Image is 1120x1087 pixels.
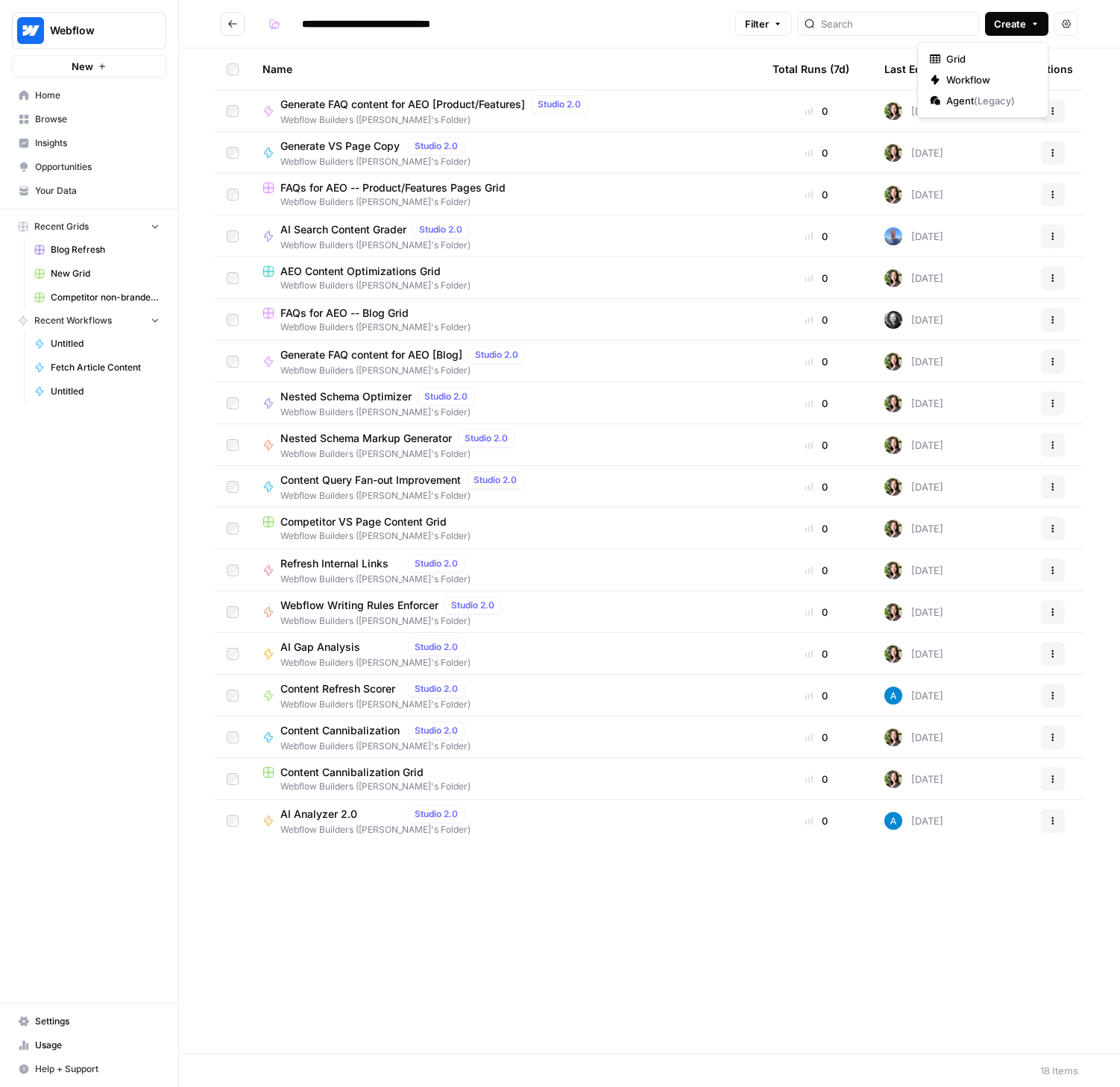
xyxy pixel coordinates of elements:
span: Your Data [35,184,160,198]
span: Studio 2.0 [415,640,458,654]
span: FAQs for AEO -- Blog Grid [280,306,409,321]
span: Competitor non-branded SEO Grid [51,291,160,304]
span: Webflow Builders ([PERSON_NAME]'s Folder) [280,113,594,127]
div: [DATE] [884,269,943,287]
span: Agent [946,93,1030,108]
span: Opportunities [35,160,160,174]
img: tfqcqvankhknr4alfzf7rpur2gif [884,520,902,538]
span: Webflow Builders ([PERSON_NAME]'s Folder) [280,656,471,669]
a: FAQs for AEO -- Product/Features Pages GridWebflow Builders ([PERSON_NAME]'s Folder) [262,180,749,209]
span: Generate FAQ content for AEO [Blog] [280,347,462,362]
div: 0 [773,271,861,286]
span: FAQs for AEO -- Product/Features Pages Grid [280,180,506,195]
span: Studio 2.0 [415,682,458,696]
span: Webflow Builders ([PERSON_NAME]'s Folder) [280,239,475,252]
img: tfqcqvankhknr4alfzf7rpur2gif [884,102,902,120]
a: Nested Schema OptimizerStudio 2.0Webflow Builders ([PERSON_NAME]'s Folder) [262,388,749,419]
span: Usage [35,1039,160,1052]
button: Filter [735,12,792,36]
div: 0 [773,813,861,828]
div: [DATE] [884,394,943,412]
img: tfqcqvankhknr4alfzf7rpur2gif [884,353,902,371]
div: [DATE] [884,186,943,204]
div: 0 [773,354,861,369]
a: Content Query Fan-out ImprovementStudio 2.0Webflow Builders ([PERSON_NAME]'s Folder) [262,471,749,502]
span: AI Search Content Grader [280,222,406,237]
button: Workspace: Webflow [12,12,166,49]
span: Home [35,89,160,102]
div: 0 [773,730,861,745]
img: tfqcqvankhknr4alfzf7rpur2gif [884,770,902,788]
span: Insights [35,136,160,150]
a: Insights [12,131,166,155]
span: Untitled [51,337,160,350]
a: Fetch Article Content [28,356,166,379]
span: Webflow Builders ([PERSON_NAME]'s Folder) [280,155,471,168]
span: Studio 2.0 [451,599,494,612]
button: Recent Workflows [12,309,166,332]
img: tfqcqvankhknr4alfzf7rpur2gif [884,186,902,204]
div: [DATE] [884,728,943,746]
span: Competitor VS Page Content Grid [280,514,447,529]
span: Content Cannibalization Grid [280,765,424,780]
div: Actions [1034,48,1073,89]
span: Webflow Builders ([PERSON_NAME]'s Folder) [262,780,749,793]
button: Go back [221,12,245,36]
img: tfqcqvankhknr4alfzf7rpur2gif [884,269,902,287]
a: Home [12,84,166,107]
img: tr8xfd7ur9norgr6x98lqj6ojipa [884,311,902,329]
div: [DATE] [884,687,943,705]
span: Webflow Builders ([PERSON_NAME]'s Folder) [280,447,520,461]
a: Content Cannibalization GridWebflow Builders ([PERSON_NAME]'s Folder) [262,765,749,793]
span: Fetch Article Content [51,361,160,374]
a: AI Search Content GraderStudio 2.0Webflow Builders ([PERSON_NAME]'s Folder) [262,221,749,252]
span: Webflow Builders ([PERSON_NAME]'s Folder) [280,489,529,502]
a: Generate VS Page CopyStudio 2.0Webflow Builders ([PERSON_NAME]'s Folder) [262,137,749,168]
span: Webflow Builders ([PERSON_NAME]'s Folder) [262,529,749,543]
a: Untitled [28,332,166,356]
span: AI Gap Analysis [280,640,402,655]
span: Webflow Builders ([PERSON_NAME]'s Folder) [262,195,749,209]
button: Recent Grids [12,215,166,238]
img: tfqcqvankhknr4alfzf7rpur2gif [884,144,902,162]
span: Blog Refresh [51,243,160,256]
a: Competitor VS Page Content GridWebflow Builders ([PERSON_NAME]'s Folder) [262,514,749,543]
a: Competitor non-branded SEO Grid [28,286,166,309]
a: Refresh Internal LinksStudio 2.0Webflow Builders ([PERSON_NAME]'s Folder) [262,555,749,586]
div: 18 Items [1040,1063,1078,1078]
input: Search [821,16,972,31]
a: Your Data [12,179,166,203]
span: Webflow Writing Rules Enforcer [280,598,438,613]
a: Generate FAQ content for AEO [Product/Features]Studio 2.0Webflow Builders ([PERSON_NAME]'s Folder) [262,95,749,127]
span: Webflow Builders ([PERSON_NAME]'s Folder) [280,740,471,753]
a: FAQs for AEO -- Blog GridWebflow Builders ([PERSON_NAME]'s Folder) [262,306,749,334]
span: ( Legacy ) [974,95,1015,107]
img: o3cqybgnmipr355j8nz4zpq1mc6x [884,812,902,830]
img: tfqcqvankhknr4alfzf7rpur2gif [884,728,902,746]
span: Webflow Builders ([PERSON_NAME]'s Folder) [280,698,471,711]
span: Studio 2.0 [474,473,517,487]
span: Content Cannibalization [280,723,402,738]
span: Studio 2.0 [475,348,518,362]
img: tfqcqvankhknr4alfzf7rpur2gif [884,394,902,412]
span: Content Query Fan-out Improvement [280,473,461,488]
a: Usage [12,1033,166,1057]
a: Blog Refresh [28,238,166,262]
span: Studio 2.0 [419,223,462,236]
div: 0 [773,521,861,536]
img: tfqcqvankhknr4alfzf7rpur2gif [884,603,902,621]
span: Refresh Internal Links [280,556,402,571]
a: Webflow Writing Rules EnforcerStudio 2.0Webflow Builders ([PERSON_NAME]'s Folder) [262,596,749,628]
span: Workflow [946,72,1030,87]
span: Studio 2.0 [415,724,458,737]
span: AEO Content Optimizations Grid [280,264,441,279]
span: Grid [946,51,1030,66]
a: Nested Schema Markup GeneratorStudio 2.0Webflow Builders ([PERSON_NAME]'s Folder) [262,429,749,461]
div: 0 [773,145,861,160]
img: Webflow Logo [17,17,44,44]
span: Studio 2.0 [415,807,458,821]
div: 0 [773,438,861,453]
img: tfqcqvankhknr4alfzf7rpur2gif [884,645,902,663]
button: Create [985,12,1048,36]
div: [DATE] [884,812,943,830]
